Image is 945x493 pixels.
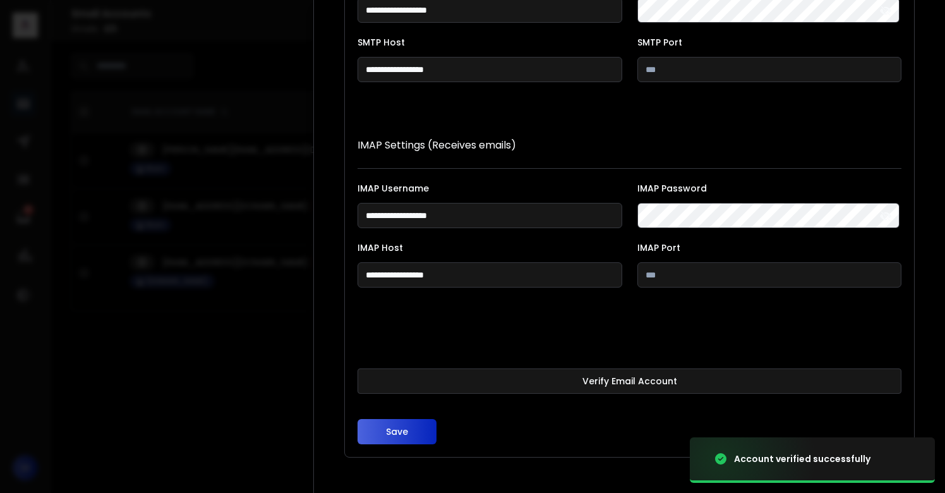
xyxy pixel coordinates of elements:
label: IMAP Host [358,243,622,252]
label: SMTP Host [358,38,622,47]
button: Verify Email Account [358,368,901,394]
label: IMAP Port [637,243,902,252]
p: IMAP Settings (Receives emails) [358,138,901,153]
label: IMAP Username [358,184,622,193]
div: Account verified successfully [734,453,870,465]
button: Save [358,419,436,444]
label: IMAP Password [637,184,902,193]
label: SMTP Port [637,38,902,47]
